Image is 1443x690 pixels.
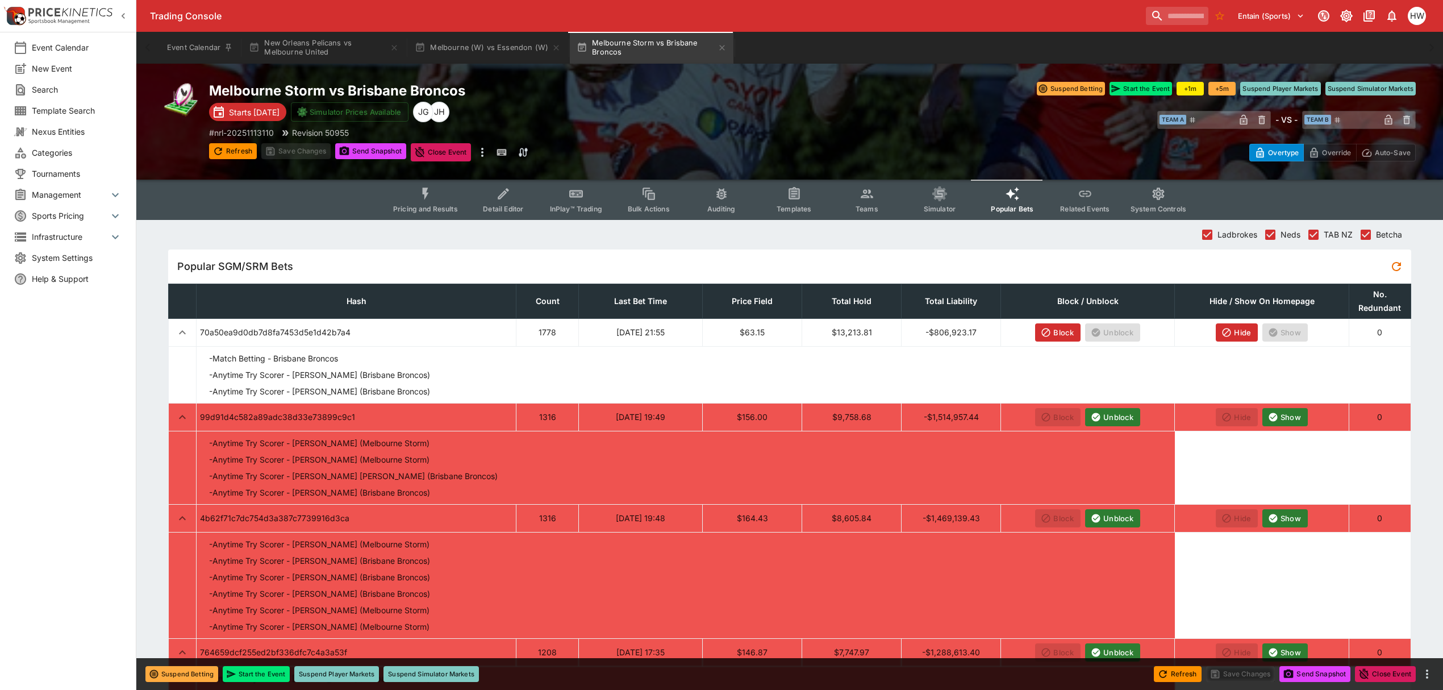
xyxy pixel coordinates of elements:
[1175,284,1349,318] th: Hide / Show On Homepage
[292,127,349,139] p: Revision 50955
[411,143,472,161] button: Close Event
[1146,7,1208,25] input: search
[1154,666,1202,682] button: Refresh
[628,205,670,213] span: Bulk Actions
[197,318,516,346] td: 70a50ea9d0db7d8fa7453d5e1d42b7a4
[1085,509,1140,527] button: Unblock
[413,102,433,122] div: James Gordon
[172,322,193,343] button: expand row
[177,260,1386,273] span: Popular SGM/SRM Bets
[1279,666,1350,682] button: Send Snapshot
[924,205,956,213] span: Simulator
[32,210,109,222] span: Sports Pricing
[28,8,112,16] img: PriceKinetics
[1375,147,1411,159] p: Auto-Save
[209,571,430,583] p: - Anytime Try Scorer - [PERSON_NAME] (Brisbane Broncos)
[1085,408,1140,426] button: Unblock
[902,318,1001,346] td: -$806,923.17
[1303,144,1356,161] button: Override
[707,205,735,213] span: Auditing
[32,63,122,74] span: New Event
[1131,205,1186,213] span: System Controls
[902,403,1001,431] td: -$1,514,957.44
[1324,228,1353,240] span: TAB NZ
[384,180,1195,220] div: Event type filters
[150,10,1141,22] div: Trading Console
[516,403,578,431] td: 1316
[1268,147,1299,159] p: Overtype
[408,32,568,64] button: Melbourne (W) vs Essendon (W)
[197,403,516,431] td: 99d91d4c582a89adc38d33e73899c9c1
[703,504,802,532] td: $164.43
[703,318,802,346] td: $63.15
[172,407,193,427] button: expand row
[1404,3,1429,28] button: Harrison Walker
[991,205,1033,213] span: Popular Bets
[145,666,218,682] button: Suspend Betting
[1420,667,1434,681] button: more
[1353,411,1407,423] p: 0
[578,284,703,318] th: Last Bet Time
[483,205,523,213] span: Detail Editor
[578,318,703,346] td: [DATE] 21:55
[209,538,429,550] p: - Anytime Try Scorer - [PERSON_NAME] (Melbourne Storm)
[209,143,257,159] button: Refresh
[1262,509,1308,527] button: Show
[32,168,122,180] span: Tournaments
[856,205,878,213] span: Teams
[516,504,578,532] td: 1316
[209,604,429,616] p: - Anytime Try Scorer - [PERSON_NAME] (Melbourne Storm)
[294,666,379,682] button: Suspend Player Markets
[32,189,109,201] span: Management
[1304,115,1331,124] span: Team B
[1177,82,1204,95] button: +1m
[383,666,479,682] button: Suspend Simulator Markets
[172,508,193,529] button: expand row
[570,32,733,64] button: Melbourne Storm vs Brisbane Broncos
[516,318,578,346] td: 1778
[209,487,430,498] p: - Anytime Try Scorer - [PERSON_NAME] (Brisbane Broncos)
[1001,284,1175,318] th: Block / Unblock
[1356,144,1416,161] button: Auto-Save
[209,385,430,397] p: - Anytime Try Scorer - [PERSON_NAME] (Brisbane Broncos)
[550,205,602,213] span: InPlay™ Trading
[229,106,280,118] p: Starts [DATE]
[1376,228,1402,240] span: Betcha
[1060,205,1110,213] span: Related Events
[476,143,489,161] button: more
[1211,7,1229,25] button: No Bookmarks
[802,284,902,318] th: Total Hold
[242,32,406,64] button: New Orleans Pelicans vs Melbourne United
[209,621,429,633] p: - Anytime Try Scorer - [PERSON_NAME] (Melbourne Storm)
[291,102,408,122] button: Simulator Prices Available
[1355,666,1416,682] button: Close Event
[393,205,458,213] span: Pricing and Results
[32,41,122,53] span: Event Calendar
[1160,115,1186,124] span: Team A
[32,126,122,138] span: Nexus Entities
[1325,82,1416,95] button: Suspend Simulator Markets
[1353,512,1407,524] p: 0
[777,205,811,213] span: Templates
[209,369,430,381] p: - Anytime Try Scorer - [PERSON_NAME] (Brisbane Broncos)
[32,273,122,285] span: Help & Support
[1110,82,1172,95] button: Start the Event
[32,147,122,159] span: Categories
[1275,114,1298,126] h6: - VS -
[1249,144,1416,161] div: Start From
[578,504,703,532] td: [DATE] 19:48
[902,504,1001,532] td: -$1,469,139.43
[802,638,902,666] td: $7,747.97
[902,638,1001,666] td: -$1,288,613.40
[1085,643,1140,662] button: Unblock
[335,143,406,159] button: Send Snapshot
[1249,144,1304,161] button: Overtype
[32,105,122,117] span: Template Search
[1349,284,1411,318] th: No. Redundant
[578,403,703,431] td: [DATE] 19:49
[703,638,802,666] td: $146.87
[429,102,449,122] div: Jiahao Hao
[197,638,516,666] td: 764659dcf255ed2bf336dfc7c4a3a53f
[1262,643,1308,662] button: Show
[1359,6,1379,26] button: Documentation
